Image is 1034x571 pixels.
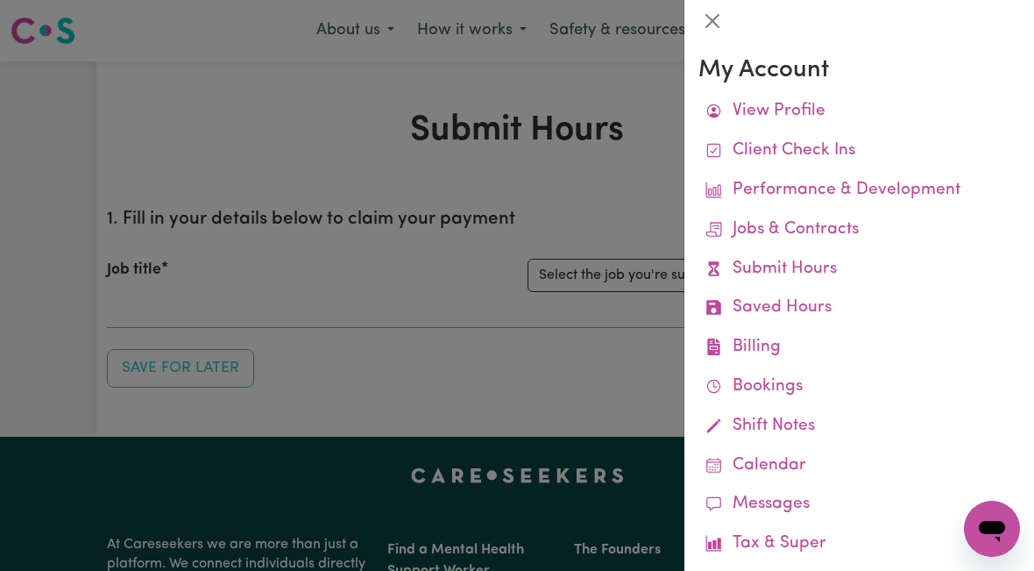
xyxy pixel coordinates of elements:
[698,407,1020,446] a: Shift Notes
[698,368,1020,407] a: Bookings
[698,525,1020,564] a: Tax & Super
[698,92,1020,132] a: View Profile
[698,328,1020,368] a: Billing
[698,132,1020,171] a: Client Check Ins
[698,250,1020,289] a: Submit Hours
[698,211,1020,250] a: Jobs & Contracts
[698,7,726,35] button: Close
[698,485,1020,525] a: Messages
[698,56,1020,85] h3: My Account
[698,289,1020,328] a: Saved Hours
[698,171,1020,211] a: Performance & Development
[964,501,1020,557] iframe: Button to launch messaging window
[698,446,1020,486] a: Calendar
